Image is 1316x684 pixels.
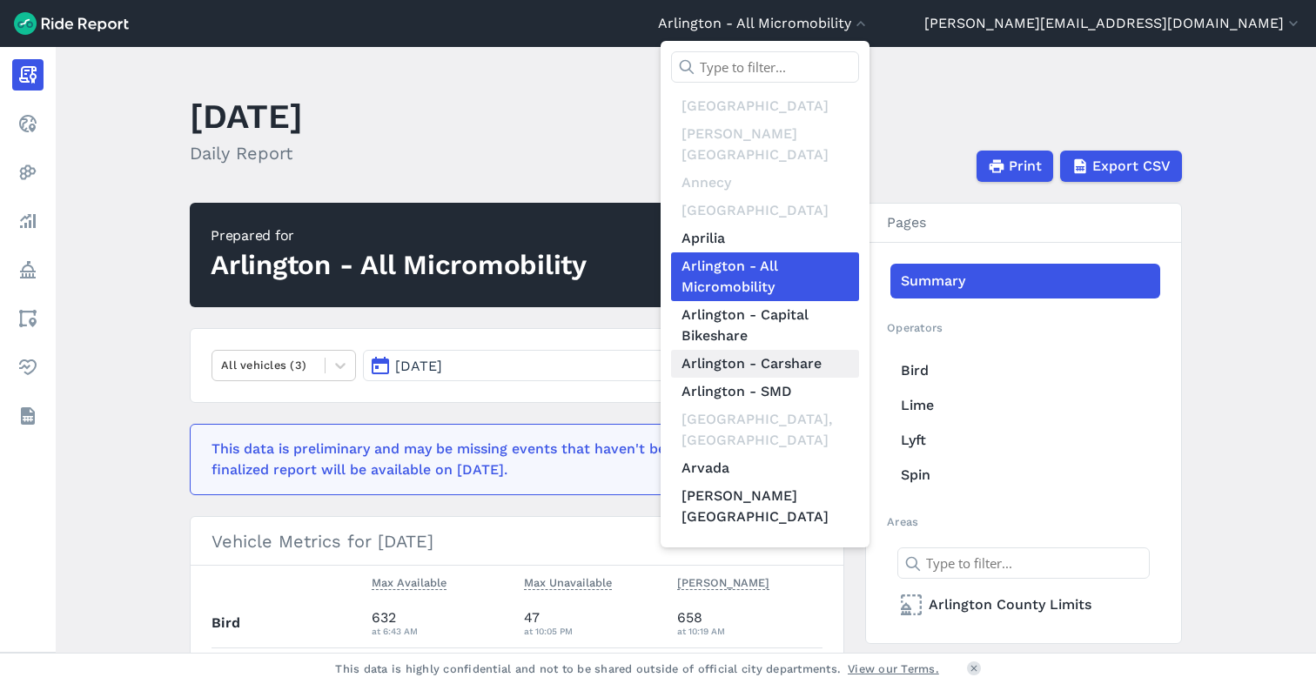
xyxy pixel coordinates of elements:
div: [GEOGRAPHIC_DATA] [671,197,859,225]
a: Arlington - SMD [671,378,859,406]
div: [GEOGRAPHIC_DATA], [GEOGRAPHIC_DATA] [671,406,859,454]
a: Aprilia [671,225,859,252]
input: Type to filter... [671,51,859,83]
a: [GEOGRAPHIC_DATA] [671,531,859,559]
div: Annecy [671,169,859,197]
a: Arlington - All Micromobility [671,252,859,301]
div: [GEOGRAPHIC_DATA] [671,92,859,120]
a: Arlington - Capital Bikeshare [671,301,859,350]
a: Arvada [671,454,859,482]
div: [PERSON_NAME][GEOGRAPHIC_DATA] [671,120,859,169]
a: Arlington - Carshare [671,350,859,378]
a: [PERSON_NAME][GEOGRAPHIC_DATA] [671,482,859,531]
